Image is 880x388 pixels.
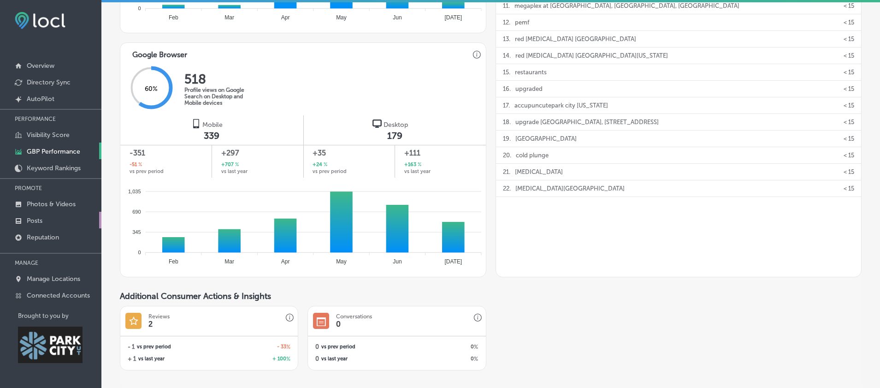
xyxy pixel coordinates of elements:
span: -351 [130,148,202,159]
p: Visibility Score [27,131,70,139]
h2: 0 [397,344,478,350]
span: 179 [387,130,402,141]
tspan: May [336,258,347,265]
h2: 0 [315,355,319,362]
p: upgrade [GEOGRAPHIC_DATA], [STREET_ADDRESS] [515,114,659,130]
p: 18 . [503,114,511,130]
p: < 15 [844,114,854,130]
p: < 15 [844,180,854,197]
tspan: Feb [169,258,178,265]
img: Park City [18,327,83,363]
p: Brought to you by [18,312,101,319]
p: red [MEDICAL_DATA] [GEOGRAPHIC_DATA][US_STATE] [515,48,668,64]
tspan: Jun [393,258,402,265]
tspan: Apr [281,258,290,265]
p: Manage Locations [27,275,80,283]
h2: + 100 [209,356,290,362]
span: vs prev period [313,169,347,174]
p: 15 . [503,64,510,80]
p: red [MEDICAL_DATA] [GEOGRAPHIC_DATA] [515,31,636,47]
img: fda3e92497d09a02dc62c9cd864e3231.png [15,12,65,29]
p: [MEDICAL_DATA] [515,164,563,180]
p: Keyword Rankings [27,164,81,172]
p: 22 . [503,180,511,197]
p: 21 . [503,164,510,180]
h2: 0 [397,356,478,362]
h1: 0 [336,320,341,328]
p: restaurants [515,64,547,80]
h2: - 1 [128,343,135,350]
p: pemf [515,14,529,30]
p: < 15 [844,164,854,180]
h2: 0 [315,343,319,350]
tspan: 0 [138,6,141,11]
h3: Reviews [148,313,170,320]
tspan: 1,035 [128,188,141,194]
span: % [416,161,421,169]
h2: +163 [404,161,421,169]
h2: - 33 [209,344,290,350]
span: vs prev period [137,344,171,349]
span: vs prev period [321,344,355,349]
span: % [474,344,478,350]
span: +111 [404,148,477,159]
p: [GEOGRAPHIC_DATA] [515,131,577,147]
h3: Google Browser [125,43,195,62]
h2: +707 [221,161,239,169]
span: % [286,356,290,362]
p: < 15 [844,31,854,47]
h2: 518 [184,72,258,87]
img: logo [372,119,382,128]
tspan: 690 [132,209,141,215]
p: < 15 [844,48,854,64]
tspan: Mar [224,258,234,265]
span: Desktop [384,121,408,129]
p: Photos & Videos [27,200,76,208]
span: vs last year [404,169,431,174]
span: vs last year [138,356,165,361]
span: 339 [204,130,219,141]
span: Additional Consumer Actions & Insights [120,291,271,301]
p: 12 . [503,14,510,30]
tspan: [DATE] [444,258,462,265]
span: 60 % [145,85,158,93]
p: Reputation [27,233,59,241]
p: < 15 [844,97,854,113]
span: % [474,356,478,362]
h2: +24 [313,161,327,169]
tspan: 0 [138,250,141,255]
p: 20 . [503,147,511,163]
span: +297 [221,148,294,159]
span: % [137,161,142,169]
tspan: Feb [169,14,178,21]
span: Mobile [202,121,223,129]
p: < 15 [844,81,854,97]
tspan: May [336,14,347,21]
p: < 15 [844,131,854,147]
p: [MEDICAL_DATA][GEOGRAPHIC_DATA] [515,180,625,197]
p: Posts [27,217,42,225]
h2: + 1 [128,355,136,362]
img: logo [191,119,201,128]
p: AutoPilot [27,95,54,103]
p: < 15 [844,14,854,30]
p: Profile views on Google Search on Desktop and Mobile devices [184,87,258,106]
h1: 2 [148,320,153,328]
span: vs last year [221,169,248,174]
p: < 15 [844,147,854,163]
h2: -51 [130,161,142,169]
tspan: Mar [224,14,234,21]
p: < 15 [844,64,854,80]
p: 14 . [503,48,511,64]
tspan: Apr [281,14,290,21]
p: Connected Accounts [27,292,90,299]
p: cold plunge [516,147,549,163]
tspan: 345 [132,229,141,235]
p: accupuncutepark city [US_STATE] [514,97,608,113]
p: upgraded [515,81,543,97]
p: Overview [27,62,54,70]
tspan: Jun [393,14,402,21]
p: 16 . [503,81,511,97]
span: % [234,161,239,169]
p: 13 . [503,31,510,47]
